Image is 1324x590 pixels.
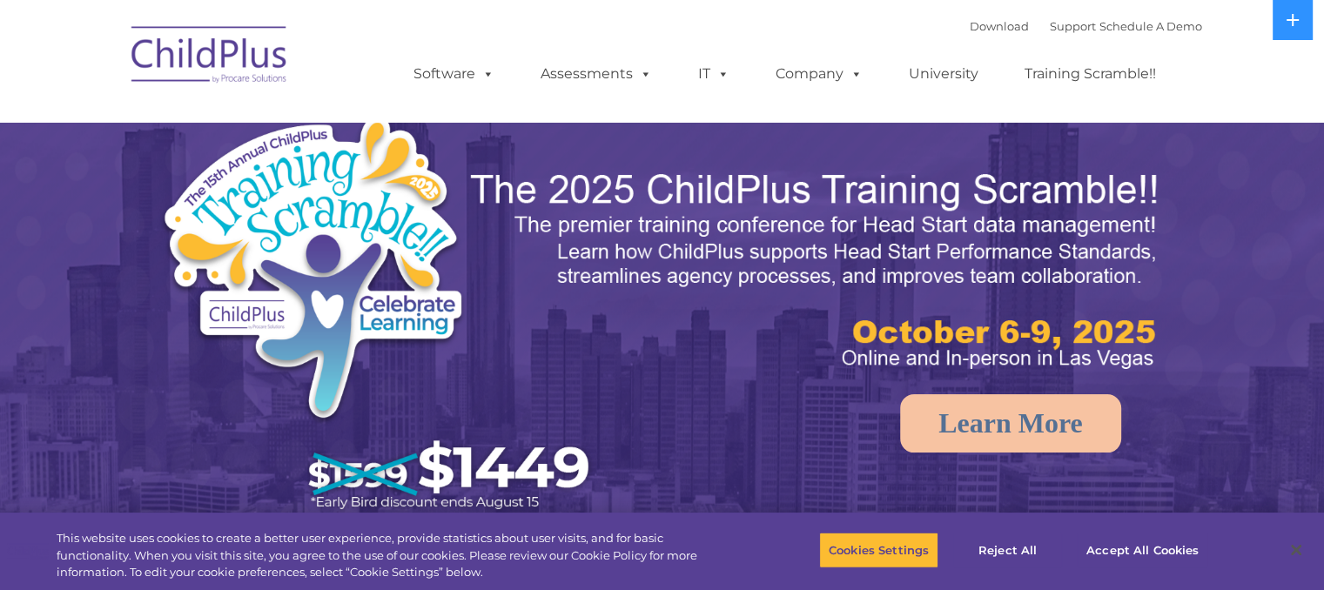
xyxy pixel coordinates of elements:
[819,532,938,568] button: Cookies Settings
[57,530,729,581] div: This website uses cookies to create a better user experience, provide statistics about user visit...
[970,19,1029,33] a: Download
[681,57,747,91] a: IT
[758,57,880,91] a: Company
[900,394,1121,453] a: Learn More
[523,57,669,91] a: Assessments
[1077,532,1208,568] button: Accept All Cookies
[891,57,996,91] a: University
[1277,531,1315,569] button: Close
[123,14,297,101] img: ChildPlus by Procare Solutions
[396,57,512,91] a: Software
[1050,19,1096,33] a: Support
[1007,57,1173,91] a: Training Scramble!!
[970,19,1202,33] font: |
[1099,19,1202,33] a: Schedule A Demo
[953,532,1062,568] button: Reject All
